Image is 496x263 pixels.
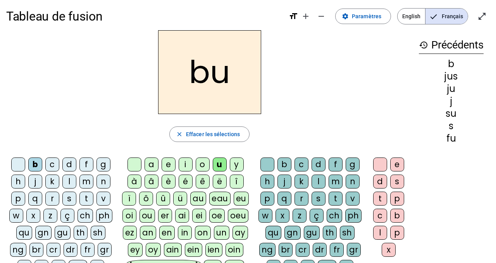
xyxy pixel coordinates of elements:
button: Entrer en plein écran [474,9,490,24]
div: h [11,175,25,189]
div: ou [139,209,155,223]
div: ain [164,243,182,257]
span: Paramètres [352,12,381,21]
div: l [62,175,76,189]
div: cr [46,243,60,257]
div: x [276,209,289,223]
div: gu [55,226,71,240]
h1: Tableau de fusion [6,4,282,29]
div: b [277,157,291,171]
span: English [398,9,425,24]
div: c [373,209,387,223]
div: s [312,192,325,206]
div: ng [259,243,276,257]
div: fu [419,134,484,143]
div: oeu [228,209,249,223]
div: x [382,243,396,257]
div: cr [296,243,310,257]
div: h [260,175,274,189]
span: Français [425,9,468,24]
div: t [79,192,93,206]
div: c [45,157,59,171]
button: Diminuer la taille de la police [313,9,329,24]
div: eu [234,192,249,206]
div: an [140,226,156,240]
div: th [74,226,88,240]
div: oe [209,209,225,223]
div: n [346,175,360,189]
div: er [158,209,172,223]
div: ay [232,226,248,240]
div: b [28,157,42,171]
div: p [390,192,404,206]
div: ï [122,192,136,206]
div: m [329,175,343,189]
div: k [45,175,59,189]
div: ë [213,175,227,189]
div: u [213,157,227,171]
div: ê [196,175,210,189]
div: n [96,175,110,189]
button: Augmenter la taille de la police [298,9,313,24]
div: oin [226,243,243,257]
div: a [145,157,158,171]
div: p [260,192,274,206]
div: w [9,209,23,223]
div: b [390,209,404,223]
div: ez [123,226,137,240]
div: m [79,175,93,189]
div: l [373,226,387,240]
div: p [11,192,25,206]
div: e [390,157,404,171]
div: ô [139,192,153,206]
div: g [346,157,360,171]
div: ai [175,209,189,223]
div: q [28,192,42,206]
div: gn [35,226,52,240]
div: d [312,157,325,171]
mat-icon: close [176,131,183,138]
div: é [179,175,193,189]
div: g [96,157,110,171]
div: oi [122,209,136,223]
div: j [277,175,291,189]
div: ph [96,209,112,223]
div: z [293,209,307,223]
div: v [346,192,360,206]
div: ju [419,84,484,93]
div: th [323,226,337,240]
div: au [190,192,206,206]
div: gr [98,243,112,257]
mat-icon: settings [342,13,349,20]
span: Effacer les sélections [186,130,240,139]
div: c [294,157,308,171]
div: su [419,109,484,118]
div: dr [313,243,327,257]
div: ph [345,209,362,223]
div: gn [284,226,301,240]
div: i [179,157,193,171]
div: in [178,226,192,240]
div: fr [81,243,95,257]
div: ç [310,209,324,223]
div: b [419,59,484,69]
div: ei [192,209,206,223]
div: è [162,175,176,189]
div: s [419,121,484,131]
mat-icon: format_size [289,12,298,21]
div: q [277,192,291,206]
mat-icon: history [419,40,428,50]
div: en [159,226,175,240]
div: sh [340,226,355,240]
div: br [279,243,293,257]
div: f [329,157,343,171]
div: l [312,175,325,189]
div: eau [209,192,231,206]
div: s [390,175,404,189]
div: ü [173,192,187,206]
button: Effacer les sélections [169,126,250,142]
mat-icon: remove [317,12,326,21]
div: j [419,97,484,106]
div: oy [146,243,161,257]
div: w [258,209,272,223]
